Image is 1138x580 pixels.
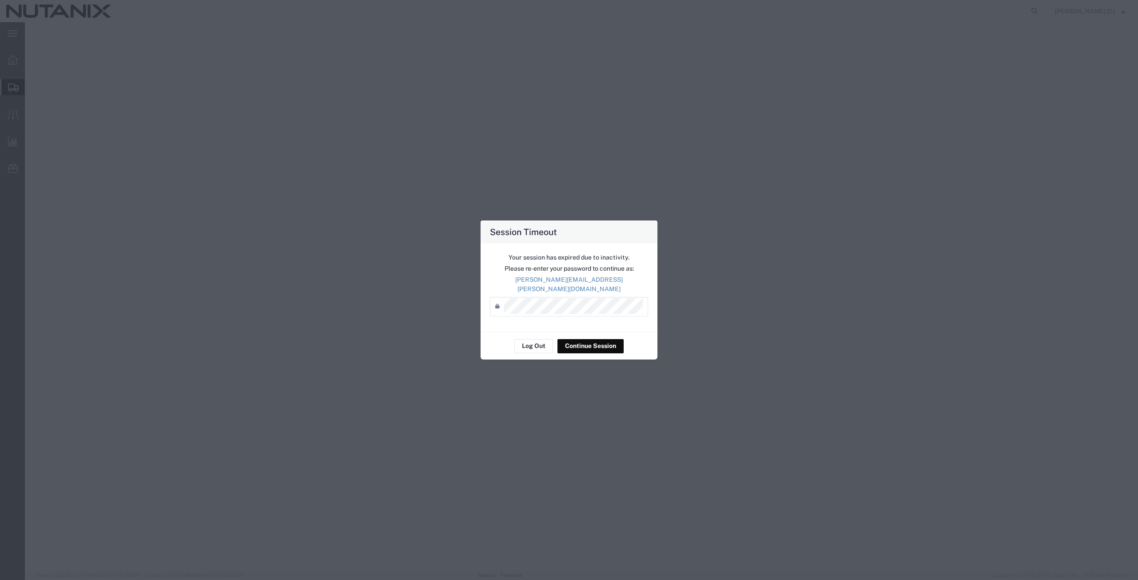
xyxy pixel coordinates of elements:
[490,264,648,273] p: Please re-enter your password to continue as:
[557,339,624,353] button: Continue Session
[490,275,648,294] p: [PERSON_NAME][EMAIL_ADDRESS][PERSON_NAME][DOMAIN_NAME]
[514,339,553,353] button: Log Out
[490,253,648,262] p: Your session has expired due to inactivity.
[490,225,557,238] h4: Session Timeout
